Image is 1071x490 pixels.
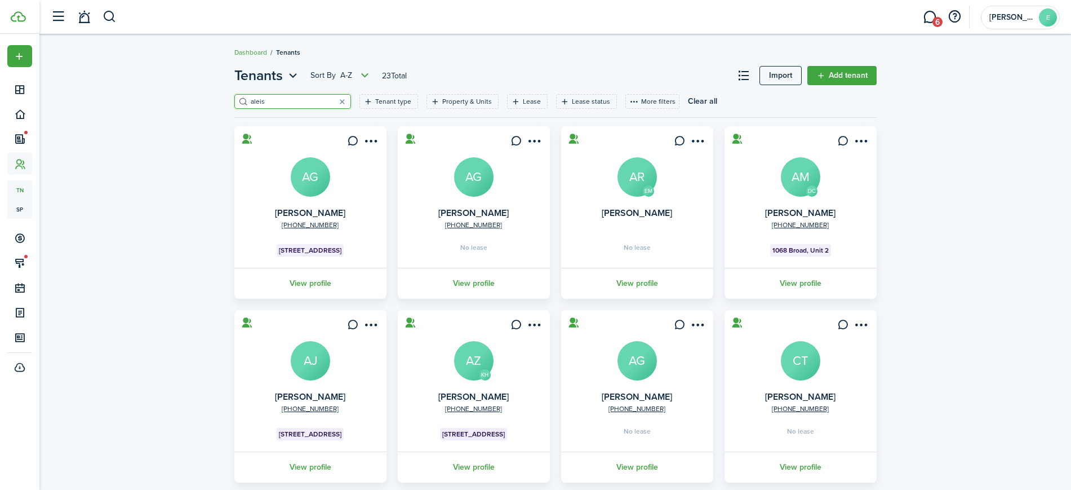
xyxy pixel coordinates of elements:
a: AJ [291,341,330,381]
a: tn [7,180,32,200]
filter-tag: Open filter [359,94,418,109]
a: [PHONE_NUMBER] [445,404,502,414]
a: [PHONE_NUMBER] [608,404,665,414]
span: Sort by [310,70,340,81]
button: Sort byA-Z [310,69,372,82]
a: [PHONE_NUMBER] [445,220,502,230]
a: View profile [233,268,388,299]
a: View profile [396,452,552,483]
button: Open menu [688,135,706,151]
a: View profile [559,268,715,299]
a: View profile [723,268,878,299]
a: Messaging [919,3,940,32]
span: No lease [624,428,651,435]
button: Clear search [335,94,350,109]
span: 1068 Broad, Unit 2 [772,245,829,255]
a: AG [617,341,657,381]
span: Elissa [989,14,1034,21]
a: Dashboard [234,47,267,58]
filter-tag-label: Lease [523,96,541,107]
a: [PHONE_NUMBER] [772,404,829,414]
a: View profile [396,268,552,299]
a: [PERSON_NAME] [765,390,836,403]
a: [PERSON_NAME] [602,390,672,403]
button: Tenants [234,65,300,86]
avatar-text: KH [479,369,491,381]
a: AG [454,157,494,197]
filter-tag-label: Lease status [572,96,610,107]
span: 6 [932,17,943,27]
a: [PERSON_NAME] [275,390,345,403]
button: Open menu [310,69,372,82]
a: View profile [559,452,715,483]
span: [STREET_ADDRESS] [442,429,505,439]
span: Tenants [276,47,300,58]
button: Open menu [362,135,380,151]
button: Open resource center [945,7,964,27]
a: AR [617,157,657,197]
a: View profile [723,452,878,483]
button: Clear all [688,94,717,109]
a: AZ [454,341,494,381]
a: [PERSON_NAME] [438,206,509,219]
button: Open sidebar [47,6,69,28]
input: Search here... [248,96,347,107]
a: sp [7,200,32,219]
a: [PHONE_NUMBER] [282,220,339,230]
a: Notifications [73,3,95,32]
button: More filters [625,94,679,109]
avatar-text: EM [643,186,654,197]
img: TenantCloud [11,11,26,22]
span: No lease [787,428,814,435]
button: Open menu [234,65,300,86]
span: No lease [460,244,487,251]
a: [PERSON_NAME] [438,390,509,403]
a: Add tenant [807,66,877,85]
span: [STREET_ADDRESS] [279,245,341,255]
span: No lease [624,244,651,251]
a: AM [781,157,820,197]
filter-tag: Open filter [507,94,548,109]
button: Open menu [525,135,543,151]
span: [STREET_ADDRESS] [279,429,341,439]
a: CT [781,341,820,381]
button: Open menu [852,135,870,151]
span: A-Z [340,70,352,81]
button: Open menu [852,319,870,334]
button: Search [103,7,117,27]
avatar-text: E [1039,8,1057,27]
filter-tag-label: Property & Units [442,96,492,107]
a: AG [291,157,330,197]
header-page-total: 23 Total [382,70,407,82]
a: [PERSON_NAME] [765,206,836,219]
filter-tag: Open filter [426,94,499,109]
a: Import [759,66,802,85]
button: Open menu [688,319,706,334]
button: Open menu [7,45,32,67]
a: [PERSON_NAME] [602,206,672,219]
span: Tenants [234,65,283,86]
button: Open menu [525,319,543,334]
a: [PHONE_NUMBER] [772,220,829,230]
a: [PERSON_NAME] [275,206,345,219]
a: [PHONE_NUMBER] [282,404,339,414]
filter-tag-label: Tenant type [375,96,411,107]
a: View profile [233,452,388,483]
button: Open menu [362,319,380,334]
filter-tag: Open filter [556,94,617,109]
avatar-text: DC [806,186,817,197]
